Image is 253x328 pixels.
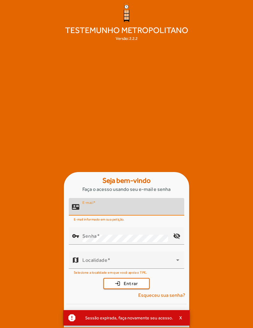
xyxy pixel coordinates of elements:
button: X [173,315,189,321]
mat-hint: Selecione a localidade em que você apoia o TPE. [74,269,147,275]
div: Sessão expirada, faça novamente seu acesso. [80,313,173,322]
span: X [179,315,182,321]
div: Versão: 2.2.2 [116,36,138,42]
span: Testemunho Metropolitano [63,25,191,36]
span: Faça o acesso usando seu e-mail e senha [82,186,171,193]
span: Esqueceu sua senha? [138,292,185,299]
mat-icon: vpn_key [72,232,79,240]
mat-icon: map [72,256,79,264]
strong: Seja bem-vindo [102,175,151,186]
mat-icon: visibility_off [169,229,184,243]
mat-hint: E-mail informado em sua petição. [74,216,125,222]
mat-label: Localidade [82,257,107,263]
mat-icon: contact_mail [72,203,79,211]
mat-label: Senha [82,233,97,239]
mat-label: E-mail [82,200,93,205]
button: Entrar [103,278,150,289]
mat-icon: report [67,313,77,322]
span: Entrar [124,280,138,287]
